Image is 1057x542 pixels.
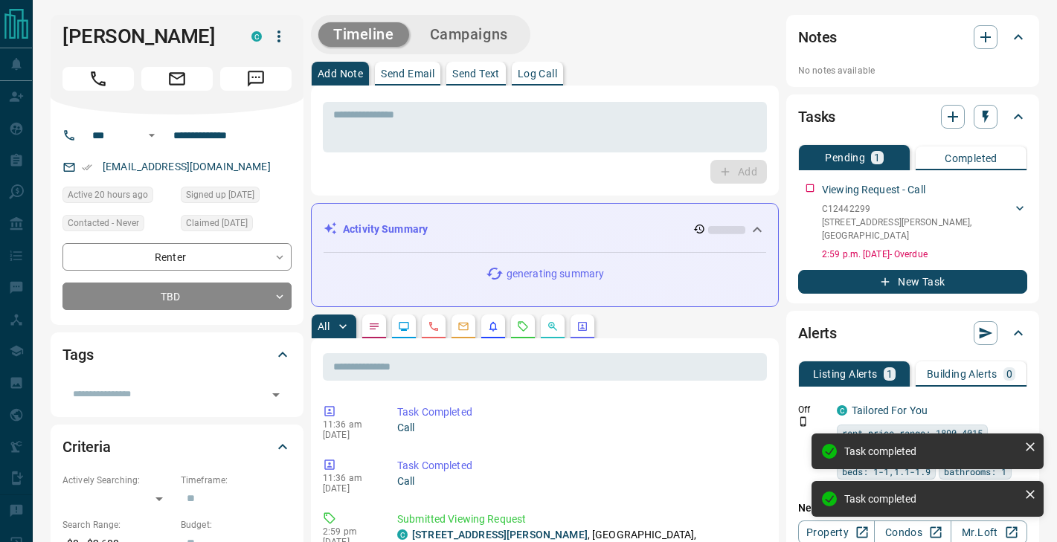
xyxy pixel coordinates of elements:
[68,187,148,202] span: Active 20 hours ago
[397,512,761,527] p: Submitted Viewing Request
[798,105,835,129] h2: Tasks
[343,222,428,237] p: Activity Summary
[415,22,523,47] button: Campaigns
[397,458,761,474] p: Task Completed
[318,22,409,47] button: Timeline
[457,320,469,332] svg: Emails
[822,199,1027,245] div: C12442299[STREET_ADDRESS][PERSON_NAME],[GEOGRAPHIC_DATA]
[251,31,262,42] div: condos.ca
[822,182,925,198] p: Viewing Request - Call
[428,320,440,332] svg: Calls
[323,430,375,440] p: [DATE]
[266,384,286,405] button: Open
[381,68,434,79] p: Send Email
[62,187,173,207] div: Mon Oct 13 2025
[181,474,292,487] p: Timeframe:
[143,126,161,144] button: Open
[798,403,828,416] p: Off
[62,67,134,91] span: Call
[412,529,588,541] a: [STREET_ADDRESS][PERSON_NAME]
[186,216,248,230] span: Claimed [DATE]
[798,270,1027,294] button: New Task
[181,187,292,207] div: Sun Mar 10 2024
[798,19,1027,55] div: Notes
[547,320,559,332] svg: Opportunities
[62,474,173,487] p: Actively Searching:
[62,429,292,465] div: Criteria
[103,161,271,172] a: [EMAIL_ADDRESS][DOMAIN_NAME]
[844,493,1018,505] div: Task completed
[798,64,1027,77] p: No notes available
[397,404,761,420] p: Task Completed
[822,248,1027,261] p: 2:59 p.m. [DATE] - Overdue
[62,343,93,367] h2: Tags
[181,215,292,236] div: Sun Mar 10 2024
[397,420,761,436] p: Call
[874,152,880,163] p: 1
[397,474,761,489] p: Call
[323,419,375,430] p: 11:36 am
[1006,369,1012,379] p: 0
[318,68,363,79] p: Add Note
[517,320,529,332] svg: Requests
[323,483,375,494] p: [DATE]
[825,152,865,163] p: Pending
[368,320,380,332] svg: Notes
[844,445,1018,457] div: Task completed
[576,320,588,332] svg: Agent Actions
[398,320,410,332] svg: Lead Browsing Activity
[82,162,92,172] svg: Email Verified
[507,266,604,282] p: generating summary
[62,337,292,372] div: Tags
[518,68,557,79] p: Log Call
[822,202,1012,216] p: C12442299
[62,518,173,532] p: Search Range:
[68,216,139,230] span: Contacted - Never
[181,518,292,532] p: Budget:
[798,315,1027,351] div: Alerts
[798,321,837,345] h2: Alerts
[62,283,292,310] div: TBD
[62,243,292,271] div: Renter
[220,67,292,91] span: Message
[813,369,878,379] p: Listing Alerts
[945,153,997,164] p: Completed
[887,369,893,379] p: 1
[323,526,375,537] p: 2:59 pm
[798,416,809,427] svg: Push Notification Only
[852,404,928,416] a: Tailored For You
[141,67,213,91] span: Email
[452,68,500,79] p: Send Text
[798,25,837,49] h2: Notes
[798,500,1027,516] p: New Alert:
[324,216,766,243] div: Activity Summary
[186,187,254,202] span: Signed up [DATE]
[837,405,847,416] div: condos.ca
[62,435,111,459] h2: Criteria
[397,529,408,540] div: condos.ca
[927,369,997,379] p: Building Alerts
[318,321,330,332] p: All
[798,99,1027,135] div: Tasks
[842,425,983,440] span: rent price range: 1890,4015
[822,216,1012,242] p: [STREET_ADDRESS][PERSON_NAME] , [GEOGRAPHIC_DATA]
[323,473,375,483] p: 11:36 am
[62,25,229,48] h1: [PERSON_NAME]
[487,320,499,332] svg: Listing Alerts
